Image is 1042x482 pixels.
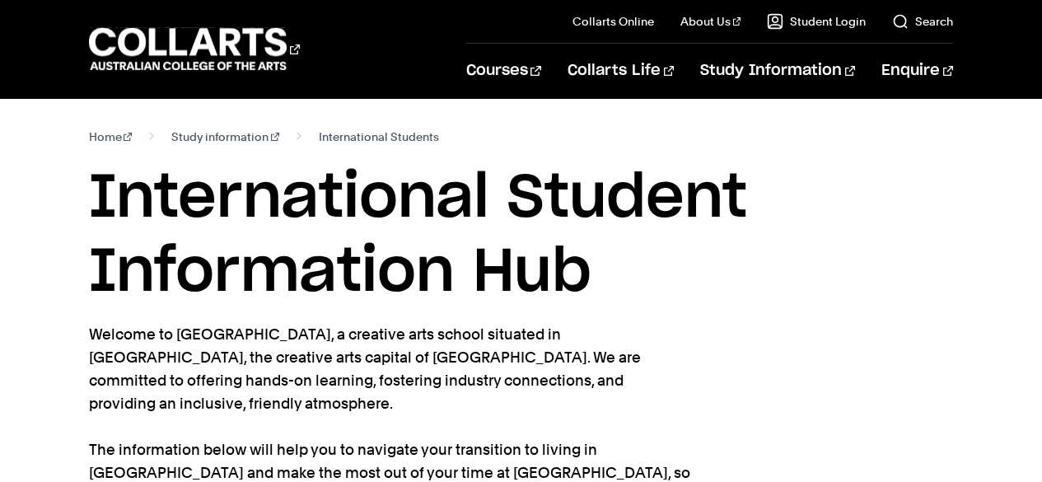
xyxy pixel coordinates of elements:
[680,13,741,30] a: About Us
[89,26,300,73] div: Go to homepage
[89,161,954,310] h1: International Student Information Hub
[767,13,866,30] a: Student Login
[700,44,855,98] a: Study Information
[466,44,541,98] a: Courses
[89,125,133,148] a: Home
[892,13,953,30] a: Search
[568,44,674,98] a: Collarts Life
[171,125,279,148] a: Study information
[881,44,953,98] a: Enquire
[572,13,654,30] a: Collarts Online
[319,125,439,148] span: International Students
